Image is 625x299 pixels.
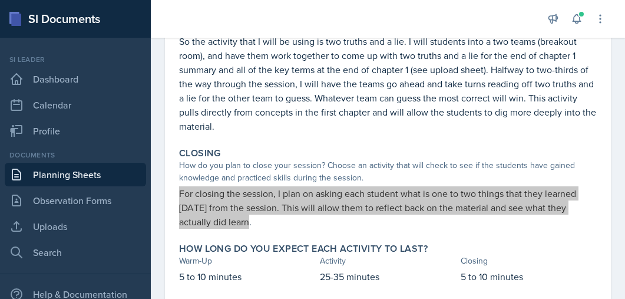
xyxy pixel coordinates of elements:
a: Planning Sheets [5,163,146,186]
p: For closing the session, I plan on asking each student what is one to two things that they learne... [179,186,597,229]
a: Dashboard [5,67,146,91]
div: Warm-Up [179,255,315,267]
p: 5 to 10 minutes [461,270,597,284]
p: 25-35 minutes [320,270,456,284]
div: Si leader [5,54,146,65]
div: Activity [320,255,456,267]
label: How long do you expect each activity to last? [179,243,428,255]
a: Profile [5,119,146,143]
label: Closing [179,147,221,159]
div: Closing [461,255,597,267]
p: 5 to 10 minutes [179,270,315,284]
a: Uploads [5,215,146,238]
a: Observation Forms [5,189,146,212]
a: Search [5,241,146,264]
p: So the activity that I will be using is two truths and a lie. I will students into a two teams (b... [179,34,597,133]
div: How do you plan to close your session? Choose an activity that will check to see if the students ... [179,159,597,184]
a: Calendar [5,93,146,117]
div: Documents [5,150,146,160]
